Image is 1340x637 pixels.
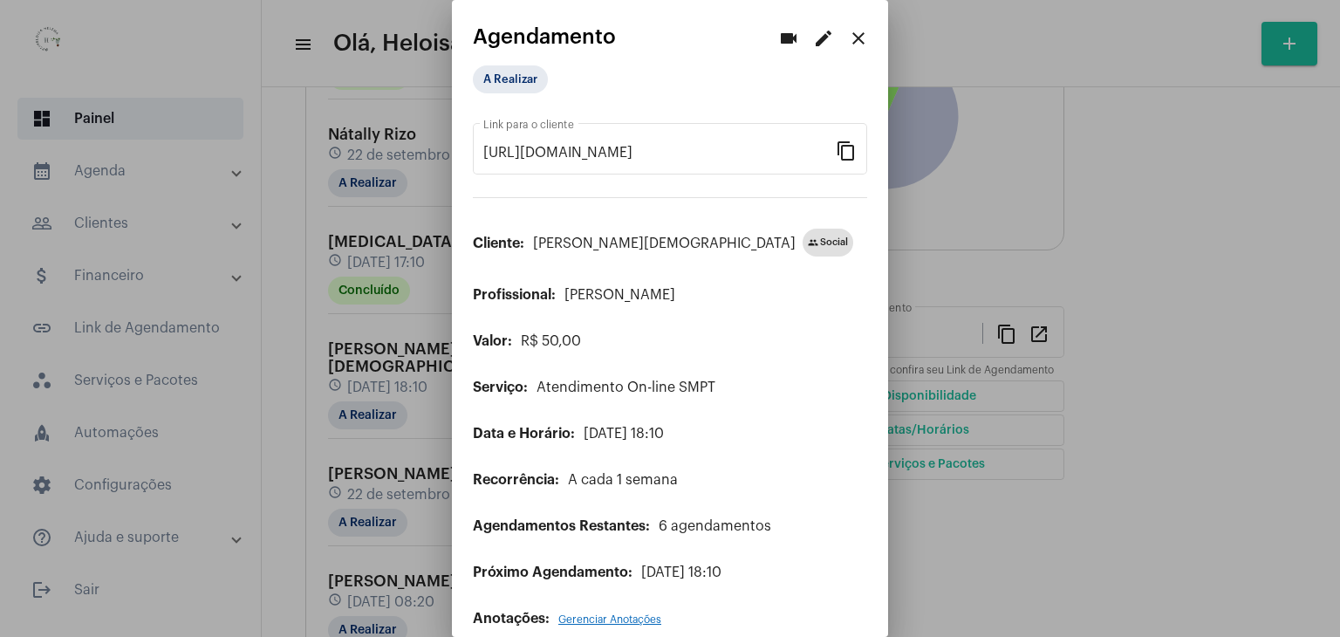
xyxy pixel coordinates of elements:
span: Atendimento On-line SMPT [537,380,715,394]
span: [DATE] 18:10 [641,565,721,579]
span: Profissional: [473,288,556,302]
span: Agendamentos Restantes: [473,519,650,533]
span: Data e Horário: [473,427,575,441]
span: Valor: [473,334,512,348]
span: Anotações: [473,612,550,626]
mat-chip: A Realizar [473,65,548,93]
mat-icon: videocam [778,28,799,49]
span: Cliente: [473,236,524,250]
mat-chip: Social [803,229,853,257]
span: Próximo Agendamento: [473,565,632,579]
mat-icon: edit [813,28,834,49]
mat-icon: content_copy [836,140,857,161]
span: [DATE] 18:10 [584,427,664,441]
span: 6 agendamentos [659,519,771,533]
span: Agendamento [473,25,616,48]
span: [PERSON_NAME][DEMOGRAPHIC_DATA] [533,236,796,250]
span: Recorrência: [473,473,559,487]
mat-icon: group [808,237,818,248]
input: Link [483,145,836,161]
span: A cada 1 semana [568,473,678,487]
mat-icon: close [848,28,869,49]
span: Gerenciar Anotações [558,614,661,625]
span: Serviço: [473,380,528,394]
span: R$ 50,00 [521,334,581,348]
span: [PERSON_NAME] [564,288,675,302]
